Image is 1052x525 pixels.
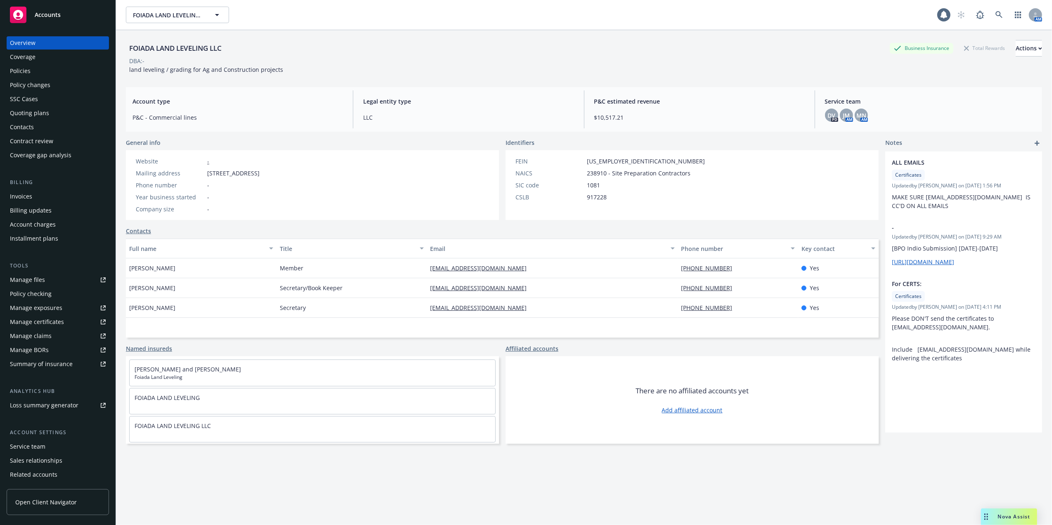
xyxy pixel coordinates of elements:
a: Contacts [7,121,109,134]
a: Report a Bug [972,7,988,23]
button: Email [427,239,678,258]
a: [PERSON_NAME] and [PERSON_NAME] [135,365,241,373]
a: Named insureds [126,344,172,353]
div: Client features [10,482,51,495]
a: Account charges [7,218,109,231]
div: Coverage gap analysis [10,149,71,162]
a: SSC Cases [7,92,109,106]
a: Quoting plans [7,106,109,120]
div: Manage certificates [10,315,64,329]
span: Open Client Navigator [15,498,77,506]
span: Identifiers [506,138,534,147]
div: Actions [1016,40,1042,56]
button: Nova Assist [981,508,1037,525]
a: Search [991,7,1007,23]
span: Updated by [PERSON_NAME] on [DATE] 1:56 PM [892,182,1035,189]
div: Phone number [681,244,786,253]
button: Key contact [798,239,879,258]
a: add [1032,138,1042,148]
div: For CERTS:CertificatesUpdatedby [PERSON_NAME] on [DATE] 4:11 PMPlease DON'T send the certificates... [885,273,1042,369]
div: Policy changes [10,78,50,92]
div: Tools [7,262,109,270]
span: - [207,205,209,213]
a: Manage certificates [7,315,109,329]
a: Policies [7,64,109,78]
span: Accounts [35,12,61,18]
span: [STREET_ADDRESS] [207,169,260,177]
div: SSC Cases [10,92,38,106]
span: - [207,181,209,189]
span: land leveling / grading for Ag and Construction projects [129,66,283,73]
a: Client features [7,482,109,495]
span: 238910 - Site Preparation Contractors [587,169,690,177]
span: [PERSON_NAME] [129,284,175,292]
div: ALL EMAILSCertificatesUpdatedby [PERSON_NAME] on [DATE] 1:56 PMMAKE SURE [EMAIL_ADDRESS][DOMAIN_N... [885,151,1042,217]
span: JM [843,111,850,120]
a: Related accounts [7,468,109,481]
span: Updated by [PERSON_NAME] on [DATE] 4:11 PM [892,303,1035,311]
div: Manage BORs [10,343,49,357]
a: - [207,157,209,165]
a: Manage claims [7,329,109,343]
div: Contract review [10,135,53,148]
a: [EMAIL_ADDRESS][DOMAIN_NAME] [430,284,534,292]
span: Service team [825,97,1035,106]
span: [PERSON_NAME] [129,303,175,312]
p: Please DON'T send the certificates to [EMAIL_ADDRESS][DOMAIN_NAME]. [892,314,1035,331]
div: Website [136,157,204,166]
div: Phone number [136,181,204,189]
div: Manage files [10,273,45,286]
a: Contract review [7,135,109,148]
a: Loss summary generator [7,399,109,412]
div: Account charges [10,218,56,231]
span: Foiada Land Leveling [135,374,490,381]
div: Total Rewards [960,43,1009,53]
a: Manage files [7,273,109,286]
a: Manage exposures [7,301,109,315]
button: Full name [126,239,277,258]
p: Include [EMAIL_ADDRESS][DOMAIN_NAME] while delivering the certificates [892,345,1035,362]
span: Legal entity type [363,97,574,106]
span: Secretary [280,303,306,312]
div: Contacts [10,121,34,134]
a: Billing updates [7,204,109,217]
div: Key contact [801,244,866,253]
a: FOIADA LAND LEVELING [135,394,200,402]
div: SIC code [515,181,584,189]
span: ALL EMAILS [892,158,1014,167]
div: Title [280,244,415,253]
span: - [207,193,209,201]
div: Invoices [10,190,32,203]
div: DBA: - [129,57,144,65]
div: Billing updates [10,204,52,217]
a: Policy changes [7,78,109,92]
div: Full name [129,244,264,253]
div: Email [430,244,666,253]
span: [PERSON_NAME] [129,264,175,272]
div: Related accounts [10,468,57,481]
span: MAKE SURE [EMAIL_ADDRESS][DOMAIN_NAME] IS CC'D ON ALL EMAILS [892,193,1032,210]
a: Coverage [7,50,109,64]
span: Yes [810,284,819,292]
a: Overview [7,36,109,50]
span: There are no affiliated accounts yet [636,386,749,396]
a: Service team [7,440,109,453]
div: Loss summary generator [10,399,78,412]
div: Policies [10,64,31,78]
div: Sales relationships [10,454,62,467]
div: Company size [136,205,204,213]
span: Account type [132,97,343,106]
div: Quoting plans [10,106,49,120]
div: Account settings [7,428,109,437]
p: [BPO Indio Submission] [DATE]-[DATE] [892,244,1035,253]
div: FOIADA LAND LEVELING LLC [126,43,225,54]
span: For CERTS: [892,279,1014,288]
a: Installment plans [7,232,109,245]
a: Add affiliated account [662,406,723,414]
span: Member [280,264,303,272]
span: [US_EMPLOYER_IDENTIFICATION_NUMBER] [587,157,705,166]
span: P&C - Commercial lines [132,113,343,122]
span: - [892,223,1014,232]
div: Service team [10,440,45,453]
